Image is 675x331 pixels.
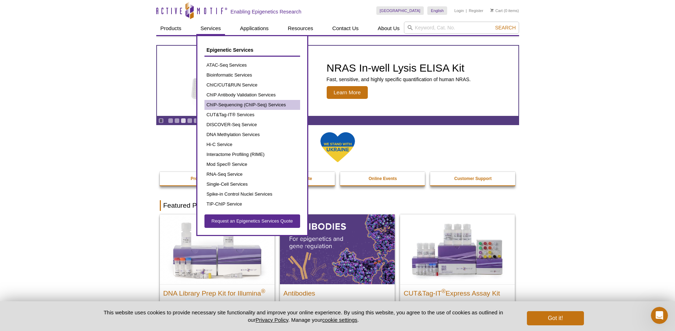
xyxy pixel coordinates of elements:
[163,286,271,297] h2: DNA Library Prep Kit for Illumina
[280,214,395,322] a: All Antibodies Antibodies Application-tested antibodies for ChIP, CUT&Tag, and CUT&RUN.
[495,25,516,30] span: Search
[320,131,355,163] img: We Stand With Ukraine
[273,176,312,181] strong: Epi-Services Quote
[204,179,300,189] a: Single-Cell Services
[400,214,515,322] a: CUT&Tag-IT® Express Assay Kit CUT&Tag-IT®Express Assay Kit Less variable and higher-throughput ge...
[283,286,391,297] h2: Antibodies
[204,100,300,110] a: ChIP-Sequencing (ChIP-Seq) Services
[91,309,516,324] p: This website uses cookies to provide necessary site functionality and improve your online experie...
[322,317,357,323] button: cookie settings
[441,288,446,294] sup: ®
[527,311,584,325] button: Got it!
[204,130,300,140] a: DNA Methylation Services
[187,118,192,123] a: Go to slide 4
[193,118,199,123] a: Go to slide 5
[373,22,404,35] a: About Us
[466,6,467,15] li: |
[204,169,300,179] a: RNA-Seq Service
[204,159,300,169] a: Mod Spec® Service
[261,288,265,294] sup: ®
[156,22,186,35] a: Products
[427,6,447,15] a: English
[283,22,317,35] a: Resources
[158,118,164,123] a: Toggle autoplay
[469,8,483,13] a: Register
[328,22,363,35] a: Contact Us
[160,200,516,211] h2: Featured Products
[376,6,424,15] a: [GEOGRAPHIC_DATA]
[204,110,300,120] a: CUT&Tag-IT® Services
[493,24,518,31] button: Search
[204,150,300,159] a: Interactome Profiling (RIME)
[163,301,271,322] p: Dual Index NGS Kit for ChIP-Seq, CUT&RUN, and ds methylated DNA assays.
[160,214,275,329] a: DNA Library Prep Kit for Illumina DNA Library Prep Kit for Illumina® Dual Index NGS Kit for ChIP-...
[404,22,519,34] input: Keyword, Cat. No.
[204,43,300,57] a: Epigenetic Services
[157,46,518,116] a: NRAS In-well Lysis ELISA Kit NRAS In-well Lysis ELISA Kit Fast, sensitive, and highly specific qu...
[400,214,515,284] img: CUT&Tag-IT® Express Assay Kit
[204,214,300,228] a: Request an Epigenetics Services Quote
[327,86,368,99] span: Learn More
[454,176,491,181] strong: Customer Support
[196,22,225,35] a: Services
[160,172,246,185] a: Promotions
[327,76,471,83] p: Fast, sensitive, and highly specific quantification of human NRAS.
[204,140,300,150] a: Hi-C Service
[490,9,494,12] img: Your Cart
[191,176,214,181] strong: Promotions
[490,8,503,13] a: Cart
[185,56,291,105] img: NRAS In-well Lysis ELISA Kit
[181,118,186,123] a: Go to slide 3
[204,199,300,209] a: TIP-ChIP Service
[283,301,391,315] p: Application-tested antibodies for ChIP, CUT&Tag, and CUT&RUN.
[255,317,288,323] a: Privacy Policy
[204,90,300,100] a: ChIP Antibody Validation Services
[280,214,395,284] img: All Antibodies
[207,47,253,53] span: Epigenetic Services
[430,172,516,185] a: Customer Support
[174,118,180,123] a: Go to slide 2
[454,8,464,13] a: Login
[157,46,518,116] article: NRAS In-well Lysis ELISA Kit
[340,172,426,185] a: Online Events
[404,301,511,315] p: Less variable and higher-throughput genome-wide profiling of histone marks​.
[369,176,397,181] strong: Online Events
[204,189,300,199] a: Spike-in Control Nuclei Services
[327,63,471,73] h2: NRAS In-well Lysis ELISA Kit
[236,22,273,35] a: Applications
[204,70,300,80] a: Bioinformatic Services
[651,307,668,324] iframe: Intercom live chat
[204,60,300,70] a: ATAC-Seq Services
[404,286,511,297] h2: CUT&Tag-IT Express Assay Kit
[231,9,302,15] h2: Enabling Epigenetics Research
[160,214,275,284] img: DNA Library Prep Kit for Illumina
[490,6,519,15] li: (0 items)
[204,80,300,90] a: ChIC/CUT&RUN Service
[168,118,173,123] a: Go to slide 1
[204,120,300,130] a: DISCOVER-Seq Service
